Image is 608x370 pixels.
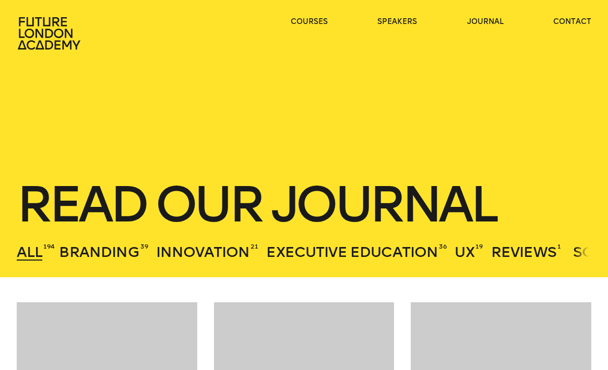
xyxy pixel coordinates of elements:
sup: 21 [251,242,258,251]
sup: 1 [557,242,561,251]
a: speakers [377,17,417,27]
sup: 19 [475,242,483,251]
span: UX [455,243,474,261]
h1: Read our journal [17,181,591,227]
a: courses [291,17,328,27]
span: Branding [59,243,139,261]
a: contact [553,17,591,27]
span: Executive Education [266,243,438,261]
span: Reviews [491,243,556,261]
sup: 39 [140,242,148,251]
sup: 194 [43,242,55,251]
sup: 36 [439,242,447,251]
a: journal [467,17,504,27]
span: Innovation [156,243,250,261]
span: All [17,243,42,261]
